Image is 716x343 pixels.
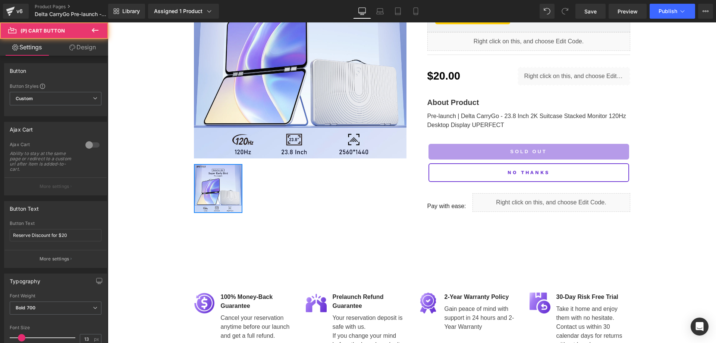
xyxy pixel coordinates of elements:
[659,8,677,14] span: Publish
[449,271,511,278] strong: 30-Day Risk Free Trial
[35,4,120,10] a: Product Pages
[389,4,407,19] a: Tablet
[10,151,77,172] div: Ability to stay at the same page or redirect to a custom url after item is added-to-cart.
[10,122,33,133] div: Ajax Cart
[320,179,370,188] p: Pay with ease:
[16,305,35,310] b: Bold 700
[337,271,401,278] strong: 2-Year Warranty Policy
[447,279,522,327] div: Take it home and enjoy them with no hesitate. Contact us within 30 calendar days for returns with...
[400,147,442,154] span: NO THANKS
[321,121,521,137] button: Sold Out
[320,74,522,86] p: About Product
[10,293,101,299] div: Font Weight
[320,90,518,106] a: Pre-launch | Delta CarryGo - 23.8 Inch 2K Suitcase Stacked Monitor 120Hz Desktop Display UPERFECT
[94,337,100,342] span: px
[407,4,425,19] a: Mobile
[10,325,101,330] div: Font Size
[113,271,165,287] b: 100% Money-Back Guarantee
[4,250,107,268] button: More settings
[40,183,69,190] p: More settings
[584,7,597,15] span: Save
[618,7,638,15] span: Preview
[691,318,709,336] div: Open Intercom Messenger
[15,6,24,16] div: v6
[16,96,33,102] b: Custom
[10,142,78,149] div: Ajax Cart
[650,4,695,19] button: Publish
[225,271,276,287] b: Prelaunch Refund Guarantee
[21,28,65,34] span: (P) Cart Button
[108,4,145,19] a: New Library
[10,201,39,212] div: Button Text
[87,142,134,190] img: Pre-launch Delta CarryGo - 23.8 Inch 2K Suitcase Stacked Monitor 120Hz Desktop Display UPERFECT
[321,141,521,160] a: NO THANKS
[335,279,411,309] div: Gain peace of mind with support in 24 hours and 2-Year Warranty
[111,288,187,318] div: Cancel your reservation anytime before our launch and get a full refund.
[10,83,101,89] div: Button Styles
[540,4,555,19] button: Undo
[353,4,371,19] a: Desktop
[4,177,107,195] button: More settings
[698,4,713,19] button: More
[320,47,353,59] span: $20.00
[371,4,389,19] a: Laptop
[609,4,647,19] a: Preview
[35,11,106,17] span: Delta CarryGo Pre-launch - [PERSON_NAME]
[402,126,439,132] span: Sold Out
[56,39,110,56] a: Design
[122,8,140,15] span: Library
[10,221,101,226] div: Button Text
[10,274,40,284] div: Typography
[558,4,572,19] button: Redo
[3,4,29,19] a: v6
[10,64,26,74] div: Button
[154,7,213,15] div: Assigned 1 Product
[40,256,69,262] p: More settings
